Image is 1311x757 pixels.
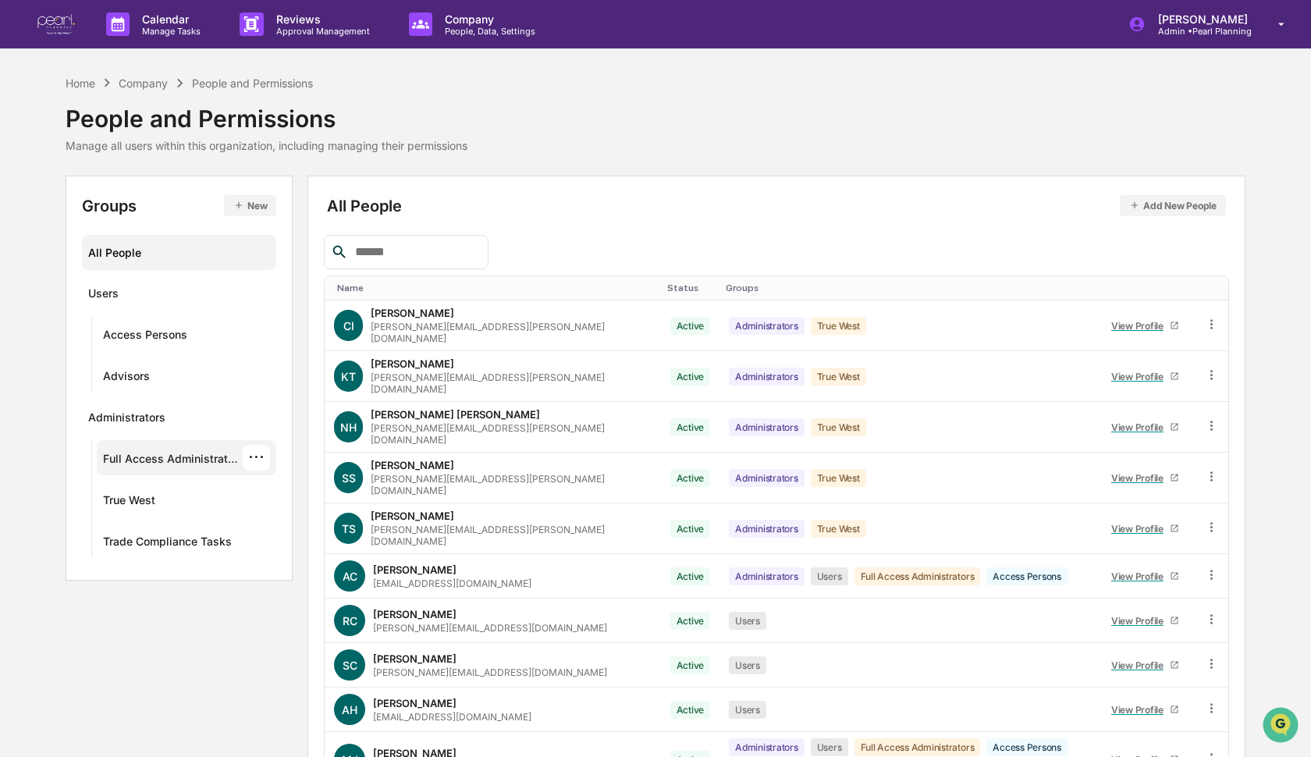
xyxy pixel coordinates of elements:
div: [PERSON_NAME][EMAIL_ADDRESS][PERSON_NAME][DOMAIN_NAME] [371,524,652,547]
span: NH [340,421,357,434]
p: How can we help? [16,33,284,58]
div: View Profile [1111,371,1170,382]
a: Powered byPylon [110,264,189,276]
div: We're available if you need us! [53,135,197,147]
iframe: Open customer support [1261,705,1303,748]
div: Toggle SortBy [1101,283,1188,293]
div: [PERSON_NAME][EMAIL_ADDRESS][DOMAIN_NAME] [373,666,607,678]
div: [PERSON_NAME] [371,459,454,471]
div: View Profile [1111,615,1170,627]
div: View Profile [1111,421,1170,433]
img: 1746055101610-c473b297-6a78-478c-a979-82029cc54cd1 [16,119,44,147]
a: View Profile [1104,466,1185,490]
div: True West [811,469,866,487]
p: Calendar [130,12,208,26]
p: [PERSON_NAME] [1146,12,1256,26]
span: TS [342,522,356,535]
div: [PERSON_NAME] [371,357,454,370]
div: Administrators [729,317,805,335]
div: True West [811,520,866,538]
div: Access Persons [986,567,1068,585]
div: True West [811,317,866,335]
div: Administrators [729,418,805,436]
div: Toggle SortBy [726,283,1089,293]
div: Active [670,701,711,719]
div: Trade Compliance Tasks [103,535,232,553]
button: Add New People [1120,195,1226,216]
div: [PERSON_NAME] [PERSON_NAME] [371,408,540,421]
a: View Profile [1104,415,1185,439]
div: 🖐️ [16,198,28,211]
div: Access Persons [103,328,187,347]
div: [PERSON_NAME][EMAIL_ADDRESS][PERSON_NAME][DOMAIN_NAME] [371,473,652,496]
div: Users [729,612,766,630]
div: Full Access Administrators [854,567,981,585]
div: Users [729,656,766,674]
a: View Profile [1104,364,1185,389]
div: People and Permissions [192,76,313,90]
div: Active [670,612,711,630]
p: Approval Management [264,26,378,37]
div: Users [88,286,119,305]
a: View Profile [1104,653,1185,677]
div: Administrators [729,520,805,538]
div: View Profile [1111,523,1170,535]
div: Access Persons [986,738,1068,756]
span: CI [343,319,354,332]
div: Users [811,567,848,585]
div: All People [88,240,270,265]
p: Company [432,12,543,26]
div: Active [670,520,711,538]
div: [PERSON_NAME][EMAIL_ADDRESS][PERSON_NAME][DOMAIN_NAME] [371,371,652,395]
div: View Profile [1111,704,1170,716]
span: Preclearance [31,197,101,212]
a: 🔎Data Lookup [9,220,105,248]
span: KT [341,370,356,383]
div: Toggle SortBy [667,283,714,293]
div: View Profile [1111,320,1170,332]
div: ··· [243,445,270,471]
div: Full Access Administrators [103,452,243,471]
div: 🔎 [16,228,28,240]
div: Active [670,418,711,436]
div: Toggle SortBy [337,283,654,293]
div: Active [670,656,711,674]
p: Reviews [264,12,378,26]
div: Administrators [729,738,805,756]
a: 🖐️Preclearance [9,190,107,219]
div: [PERSON_NAME] [373,697,457,709]
div: [PERSON_NAME][EMAIL_ADDRESS][DOMAIN_NAME] [373,622,607,634]
a: View Profile [1104,517,1185,541]
div: Company [119,76,168,90]
div: Administrators [729,368,805,386]
div: [EMAIL_ADDRESS][DOMAIN_NAME] [373,578,531,589]
span: SC [343,659,357,672]
span: Pylon [155,265,189,276]
div: Administrators [88,410,165,429]
div: Start new chat [53,119,256,135]
a: View Profile [1104,609,1185,633]
div: Users [811,738,848,756]
span: SS [342,471,356,485]
div: True West [811,368,866,386]
div: True West [103,493,155,512]
a: View Profile [1104,314,1185,338]
div: Manage all users within this organization, including managing their permissions [66,139,467,152]
div: Users [729,701,766,719]
div: Active [670,469,711,487]
div: View Profile [1111,659,1170,671]
a: 🗄️Attestations [107,190,200,219]
p: People, Data, Settings [432,26,543,37]
button: Start new chat [265,124,284,143]
div: [PERSON_NAME][EMAIL_ADDRESS][PERSON_NAME][DOMAIN_NAME] [371,422,652,446]
div: [PERSON_NAME][EMAIL_ADDRESS][PERSON_NAME][DOMAIN_NAME] [371,321,652,344]
div: [PERSON_NAME] [371,307,454,319]
div: View Profile [1111,570,1170,582]
div: View Profile [1111,472,1170,484]
div: True West [811,418,866,436]
a: View Profile [1104,698,1185,722]
a: View Profile [1104,564,1185,588]
div: Active [670,317,711,335]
